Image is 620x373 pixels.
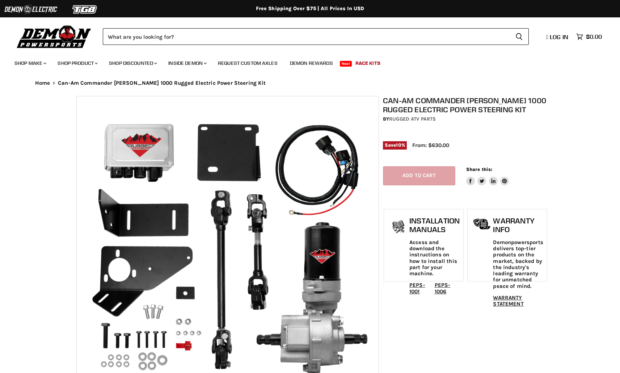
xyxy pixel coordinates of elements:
button: Search [510,28,529,45]
img: Demon Electric Logo 2 [4,3,58,16]
a: Demon Rewards [284,56,338,71]
img: TGB Logo 2 [58,3,112,16]
a: Race Kits [350,56,386,71]
h1: Warranty Info [493,217,543,234]
ul: Main menu [9,53,600,71]
a: WARRANTY STATEMENT [493,294,523,307]
a: Shop Discounted [104,56,161,71]
a: Inside Demon [163,56,211,71]
nav: Breadcrumbs [21,80,600,86]
img: install_manual-icon.png [389,218,408,236]
h1: Can-Am Commander [PERSON_NAME] 1000 Rugged Electric Power Steering Kit [383,96,548,114]
a: Rugged ATV Parts [389,116,436,122]
img: warranty-icon.png [473,218,491,230]
span: Log in [550,33,568,41]
span: Can-Am Commander [PERSON_NAME] 1000 Rugged Electric Power Steering Kit [58,80,266,86]
span: Share this: [466,167,492,172]
aside: Share this: [466,166,509,185]
span: $0.00 [586,33,602,40]
h1: Installation Manuals [409,217,460,234]
form: Product [103,28,529,45]
a: PEPS-1001 [409,282,425,294]
div: Free Shipping Over $75 | All Prices In USD [21,5,600,12]
div: by [383,115,548,123]
span: Save % [383,141,407,149]
a: Home [35,80,50,86]
a: Log in [543,34,573,40]
p: Access and download the instructions on how to install this part for your machine. [409,239,460,277]
span: New! [340,61,352,67]
span: From: $630.00 [412,142,449,148]
p: Demonpowersports delivers top-tier products on the market, backed by the industry's leading warra... [493,239,543,289]
a: Request Custom Axles [212,56,283,71]
input: Search [103,28,510,45]
img: Demon Powersports [14,24,94,49]
a: PEPS-1006 [435,282,451,294]
a: $0.00 [573,32,606,42]
a: Shop Make [9,56,51,71]
a: Shop Product [52,56,102,71]
span: 10 [396,142,401,148]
